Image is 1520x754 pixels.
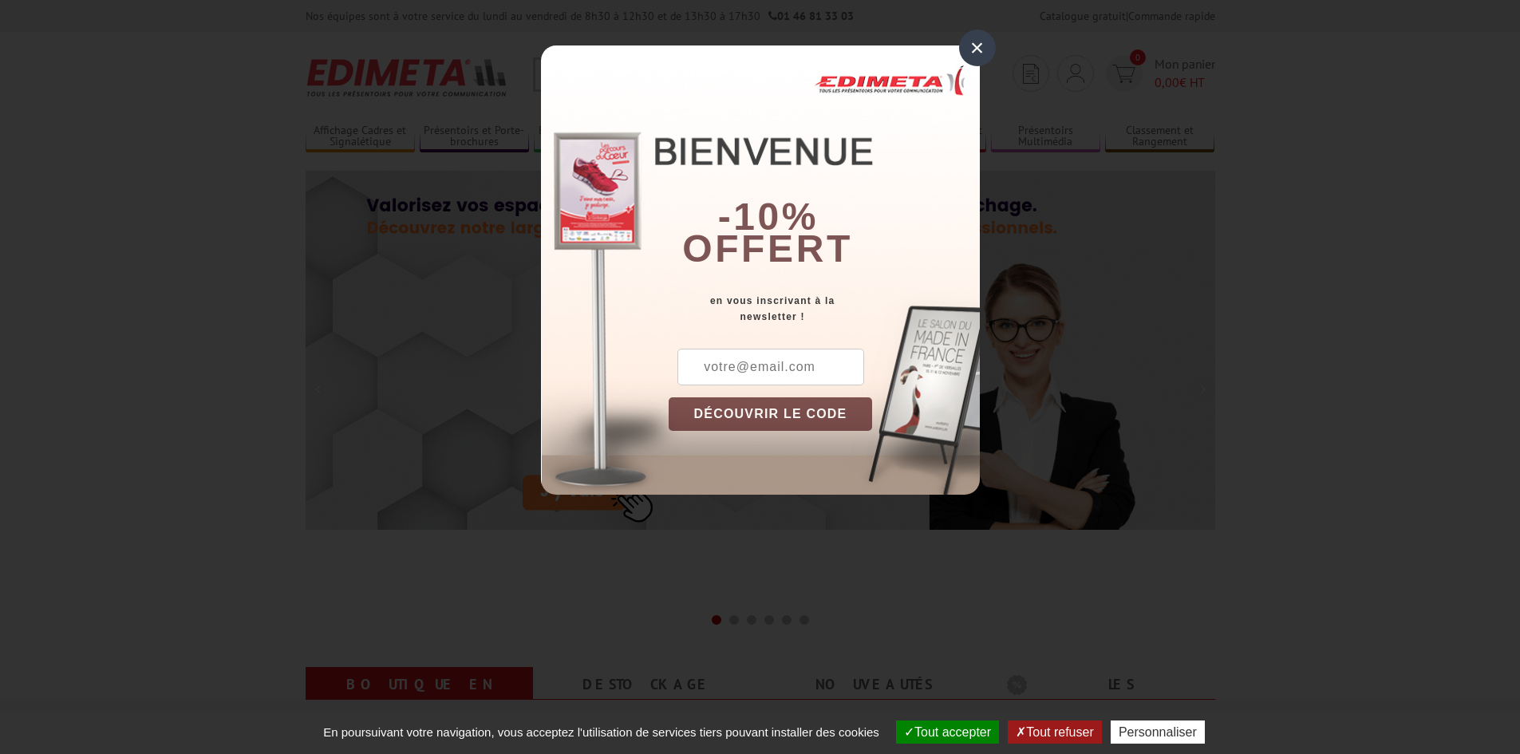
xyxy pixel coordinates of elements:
div: en vous inscrivant à la newsletter ! [669,293,980,325]
button: DÉCOUVRIR LE CODE [669,397,873,431]
button: Tout accepter [896,720,999,744]
button: Tout refuser [1008,720,1101,744]
button: Personnaliser (fenêtre modale) [1111,720,1205,744]
span: En poursuivant votre navigation, vous acceptez l'utilisation de services tiers pouvant installer ... [315,725,887,739]
div: × [959,30,996,66]
font: offert [682,227,853,270]
input: votre@email.com [677,349,864,385]
b: -10% [718,195,819,238]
